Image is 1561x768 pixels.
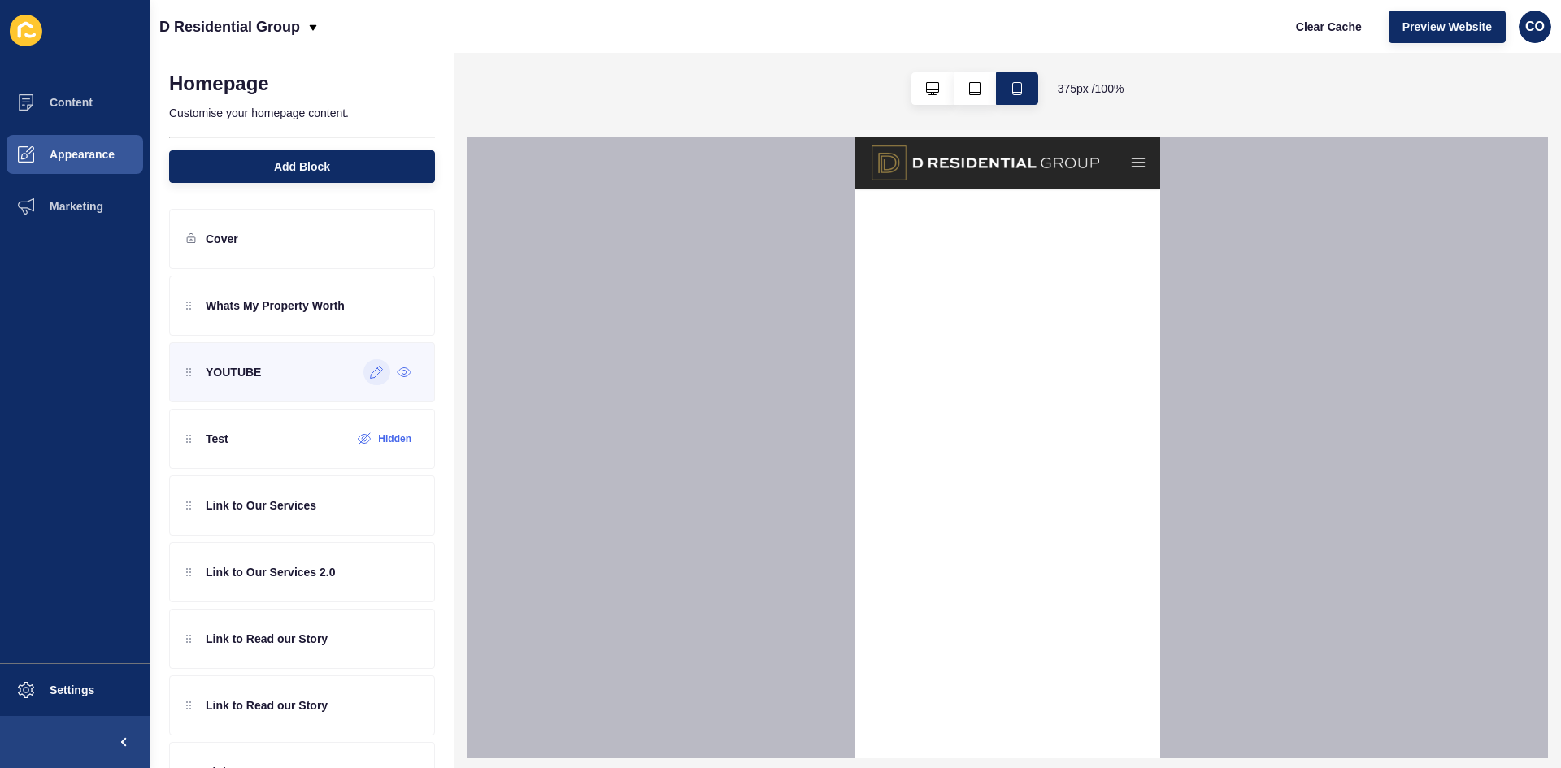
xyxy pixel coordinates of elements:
[159,7,300,47] p: D Residential Group
[1058,80,1124,97] span: 375 px / 100 %
[1525,19,1545,35] span: CO
[378,432,411,445] label: Hidden
[206,364,261,380] p: YOUTUBE
[206,297,345,314] p: Whats My Property Worth
[206,231,238,247] p: Cover
[206,697,328,714] p: Link to Read our Story
[1282,11,1376,43] button: Clear Cache
[206,431,228,447] p: Test
[169,150,435,183] button: Add Block
[274,158,330,175] span: Add Block
[169,72,269,95] h1: Homepage
[206,631,328,647] p: Link to Read our Story
[1402,19,1492,35] span: Preview Website
[169,95,435,131] p: Customise your homepage content.
[1389,11,1506,43] button: Preview Website
[206,497,316,514] p: Link to Our Services
[1296,19,1362,35] span: Clear Cache
[16,8,244,43] img: D Residential Group Logo
[206,564,336,580] p: Link to Our Services 2.0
